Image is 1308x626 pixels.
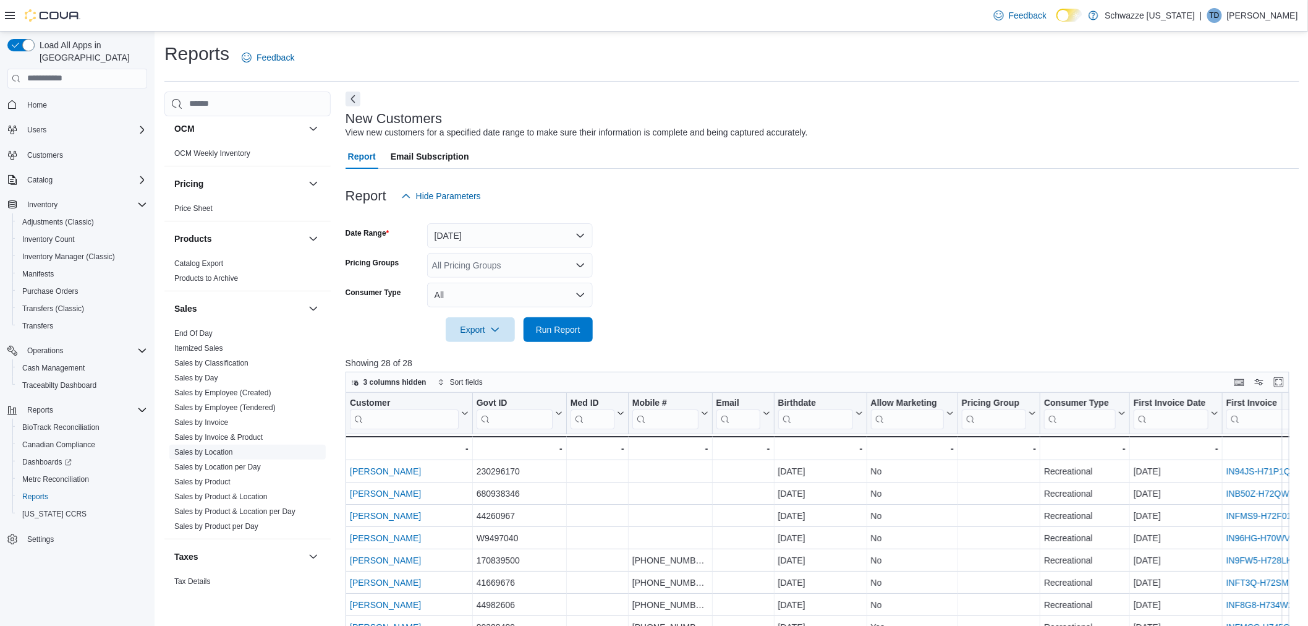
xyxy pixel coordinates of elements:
[346,357,1299,369] p: Showing 28 of 28
[17,267,59,281] a: Manifests
[22,403,58,418] button: Reports
[22,440,95,450] span: Canadian Compliance
[716,397,770,429] button: Email
[174,358,248,368] span: Sales by Classification
[427,283,593,307] button: All
[174,273,238,283] span: Products to Archive
[306,301,321,316] button: Sales
[778,397,852,429] div: Birthdate
[778,598,862,612] div: [DATE]
[174,521,258,531] span: Sales by Product per Day
[350,397,469,429] button: Customer
[164,146,331,166] div: OCM
[237,45,299,70] a: Feedback
[27,405,53,415] span: Reports
[571,397,614,409] div: Med ID
[22,492,48,502] span: Reports
[870,397,943,409] div: Allow Marketing
[22,321,53,331] span: Transfers
[12,377,152,394] button: Traceabilty Dashboard
[1226,600,1293,610] a: INF8G8-H734W2
[22,197,147,212] span: Inventory
[1134,508,1218,523] div: [DATE]
[2,146,152,164] button: Customers
[164,41,229,66] h1: Reports
[778,508,862,523] div: [DATE]
[17,284,147,299] span: Purchase Orders
[346,126,808,139] div: View new customers for a specified date range to make sure their information is complete and bein...
[17,489,53,504] a: Reports
[174,577,211,586] span: Tax Details
[22,457,72,467] span: Dashboards
[446,317,515,342] button: Export
[12,283,152,300] button: Purchase Orders
[870,598,953,612] div: No
[346,288,401,298] label: Consumer Type
[632,598,708,612] div: [PHONE_NUMBER]
[1226,578,1294,588] a: INFT3Q-H72SM1
[716,397,760,409] div: Email
[22,173,147,187] span: Catalog
[391,144,469,169] span: Email Subscription
[870,464,953,479] div: No
[1134,486,1218,501] div: [DATE]
[1207,8,1222,23] div: Tim Defabbo-Winter JR
[1226,489,1296,499] a: INB50Z-H72QWC
[962,441,1036,456] div: -
[17,420,104,435] a: BioTrack Reconciliation
[632,397,699,409] div: Mobile #
[17,507,147,521] span: Washington CCRS
[1226,555,1293,565] a: IN9FW5-H728LK
[17,284,83,299] a: Purchase Orders
[17,507,91,521] a: [US_STATE] CCRS
[27,534,54,544] span: Settings
[22,343,147,358] span: Operations
[476,441,562,456] div: -
[1134,397,1208,429] div: First Invoice Date
[778,486,862,501] div: [DATE]
[17,437,100,452] a: Canadian Compliance
[778,397,862,429] button: Birthdate
[476,575,562,590] div: 41669676
[346,189,386,204] h3: Report
[2,401,152,419] button: Reports
[571,441,624,456] div: -
[17,361,90,375] a: Cash Management
[778,575,862,590] div: [DATE]
[17,472,94,487] a: Metrc Reconciliation
[962,397,1036,429] button: Pricing Group
[1009,9,1047,22] span: Feedback
[174,122,195,135] h3: OCM
[17,361,147,375] span: Cash Management
[1134,531,1218,546] div: [DATE]
[870,397,943,429] div: Allow Marketing
[22,403,147,418] span: Reports
[1134,397,1218,429] button: First Invoice Date
[12,231,152,248] button: Inventory Count
[1134,464,1218,479] div: [DATE]
[1044,397,1116,409] div: Consumer Type
[17,249,147,264] span: Inventory Manager (Classic)
[164,326,331,539] div: Sales
[12,359,152,377] button: Cash Management
[174,551,198,563] h3: Taxes
[22,217,94,227] span: Adjustments (Classic)
[1134,575,1218,590] div: [DATE]
[524,317,593,342] button: Run Report
[870,575,953,590] div: No
[174,374,218,382] a: Sales by Day
[27,125,46,135] span: Users
[989,3,1051,28] a: Feedback
[12,265,152,283] button: Manifests
[174,492,268,502] span: Sales by Product & Location
[1134,598,1218,612] div: [DATE]
[22,173,57,187] button: Catalog
[350,466,421,476] a: [PERSON_NAME]
[22,380,96,390] span: Traceabilty Dashboard
[350,489,421,499] a: [PERSON_NAME]
[12,317,152,335] button: Transfers
[17,301,89,316] a: Transfers (Classic)
[350,397,459,429] div: Customer URL
[174,302,197,315] h3: Sales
